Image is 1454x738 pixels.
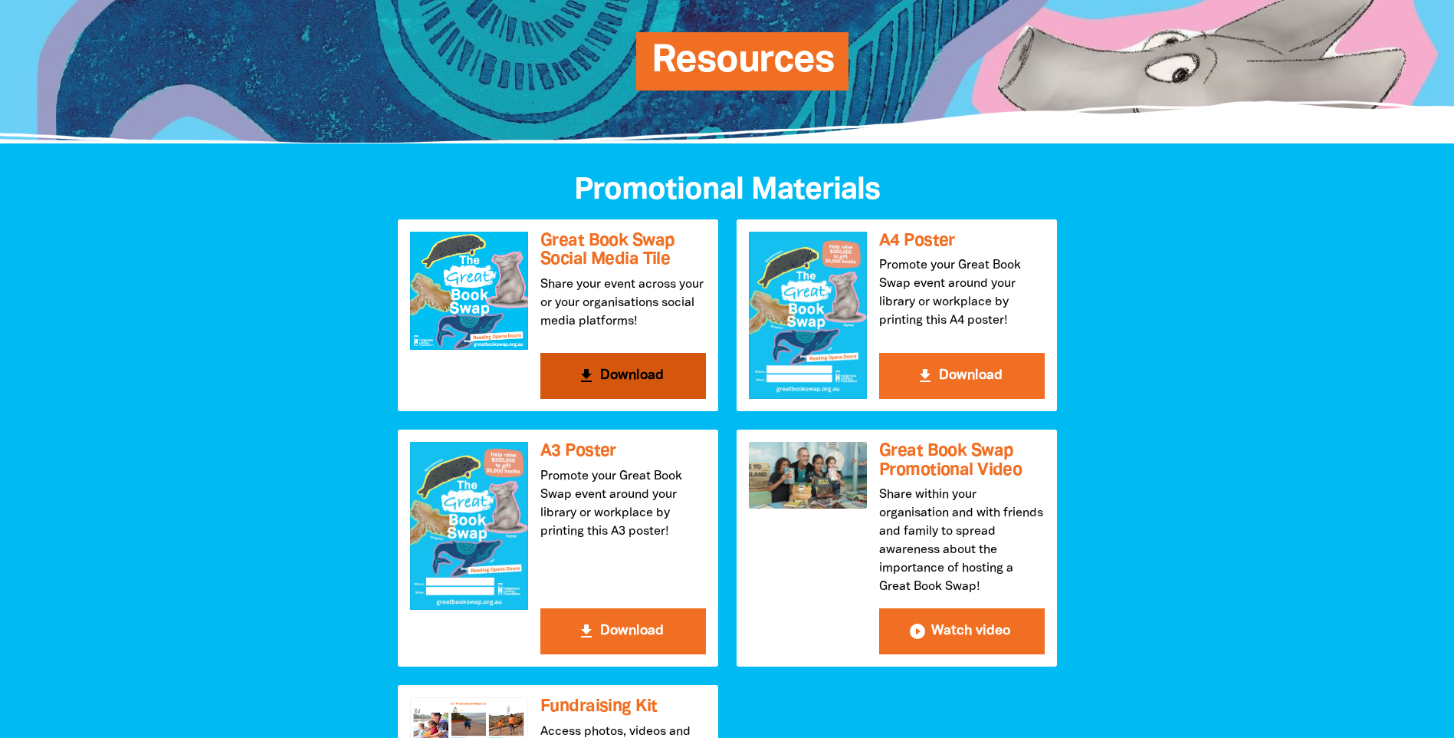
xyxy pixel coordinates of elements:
i: play_circle_filled [908,622,927,641]
h3: Great Book Swap Social Media Tile [540,232,706,269]
h3: A3 Poster [540,442,706,461]
img: A3 Poster [410,442,528,609]
span: Promotional Materials [574,176,880,205]
button: get_app Download [879,353,1045,399]
h3: Great Book Swap Promotional Video [879,442,1045,479]
button: play_circle_filled Watch video [879,608,1045,654]
button: get_app Download [540,353,706,399]
i: get_app [577,367,596,385]
img: Great Book Swap Social Media Tile [410,232,528,350]
img: A4 Poster [749,232,867,399]
h3: A4 Poster [879,232,1045,251]
button: get_app Download [540,608,706,654]
span: Resources [652,44,834,91]
i: get_app [577,622,596,641]
h3: Fundraising Kit [540,697,706,717]
i: get_app [916,367,934,385]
